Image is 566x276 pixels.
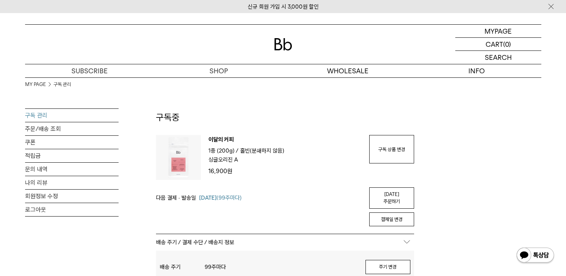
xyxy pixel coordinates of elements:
a: 구독 관리 [53,81,71,88]
a: 나의 리뷰 [25,176,119,189]
p: CART [486,38,503,50]
a: SHOP [154,64,283,77]
p: (0) [503,38,511,50]
a: 적립금 [25,149,119,162]
a: 쿠폰 [25,136,119,149]
a: MYPAGE [455,25,541,38]
a: SUBSCRIBE [25,64,154,77]
p: 99주마다 [205,263,358,272]
p: 싱글오리진 A [208,155,238,164]
p: 홀빈(분쇄하지 않음) [240,146,284,155]
span: (99주마다) [199,193,242,202]
span: 다음 결제 · 발송일 [156,193,196,202]
p: WHOLESALE [283,64,412,77]
h2: 구독중 [156,111,414,135]
p: SEARCH [485,51,512,64]
p: 배송 주기 / 결제 수단 / 배송지 정보 [156,234,414,251]
p: MYPAGE [484,25,512,37]
span: 원 [227,168,232,175]
a: 회원정보 수정 [25,190,119,203]
img: 상품이미지 [156,135,201,180]
p: 이달의 커피 [208,135,362,146]
a: [DATE] 주문하기 [369,187,414,209]
a: 문의 내역 [25,163,119,176]
p: INFO [412,64,541,77]
a: 신규 회원 가입 시 3,000원 할인 [248,3,319,10]
img: 로고 [274,38,292,50]
a: CART (0) [455,38,541,51]
button: 결제일 변경 [369,212,414,227]
span: [DATE] [199,194,217,201]
a: MY PAGE [25,81,46,88]
a: 구독 상품 변경 [369,135,414,163]
a: 로그아웃 [25,203,119,216]
a: 구독 관리 [25,109,119,122]
span: 1종 (200g) / [208,147,239,154]
a: 주문/배송 조회 [25,122,119,135]
img: 카카오톡 채널 1:1 채팅 버튼 [516,247,555,265]
p: 16,900 [208,166,362,176]
button: 주기 변경 [365,260,410,274]
div: 배송 주기 [160,264,205,270]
